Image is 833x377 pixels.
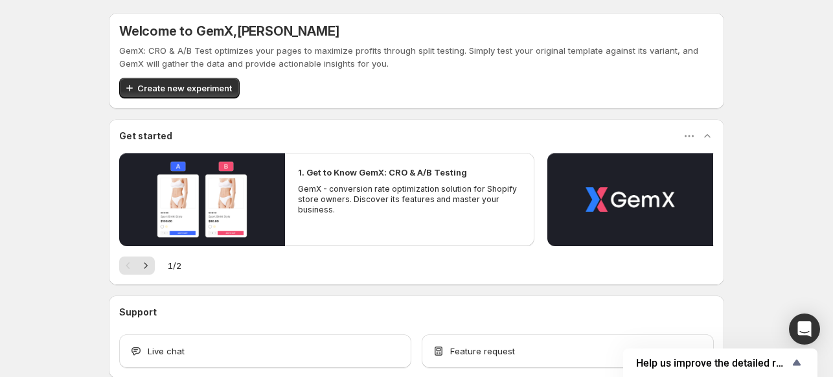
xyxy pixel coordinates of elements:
button: Play video [547,153,713,246]
span: Feature request [450,345,515,358]
button: Show survey - Help us improve the detailed report for A/B campaigns [636,355,804,371]
p: GemX - conversion rate optimization solution for Shopify store owners. Discover its features and ... [298,184,521,215]
span: Help us improve the detailed report for A/B campaigns [636,357,789,369]
h3: Get started [119,130,172,143]
button: Create new experiment [119,78,240,98]
p: GemX: CRO & A/B Test optimizes your pages to maximize profits through split testing. Simply test ... [119,44,714,70]
span: Live chat [148,345,185,358]
span: 1 / 2 [168,259,181,272]
span: , [PERSON_NAME] [233,23,339,39]
span: Create new experiment [137,82,232,95]
div: Open Intercom Messenger [789,314,820,345]
button: Play video [119,153,285,246]
button: Next [137,257,155,275]
h5: Welcome to GemX [119,23,339,39]
h2: 1. Get to Know GemX: CRO & A/B Testing [298,166,467,179]
nav: Pagination [119,257,155,275]
h3: Support [119,306,157,319]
